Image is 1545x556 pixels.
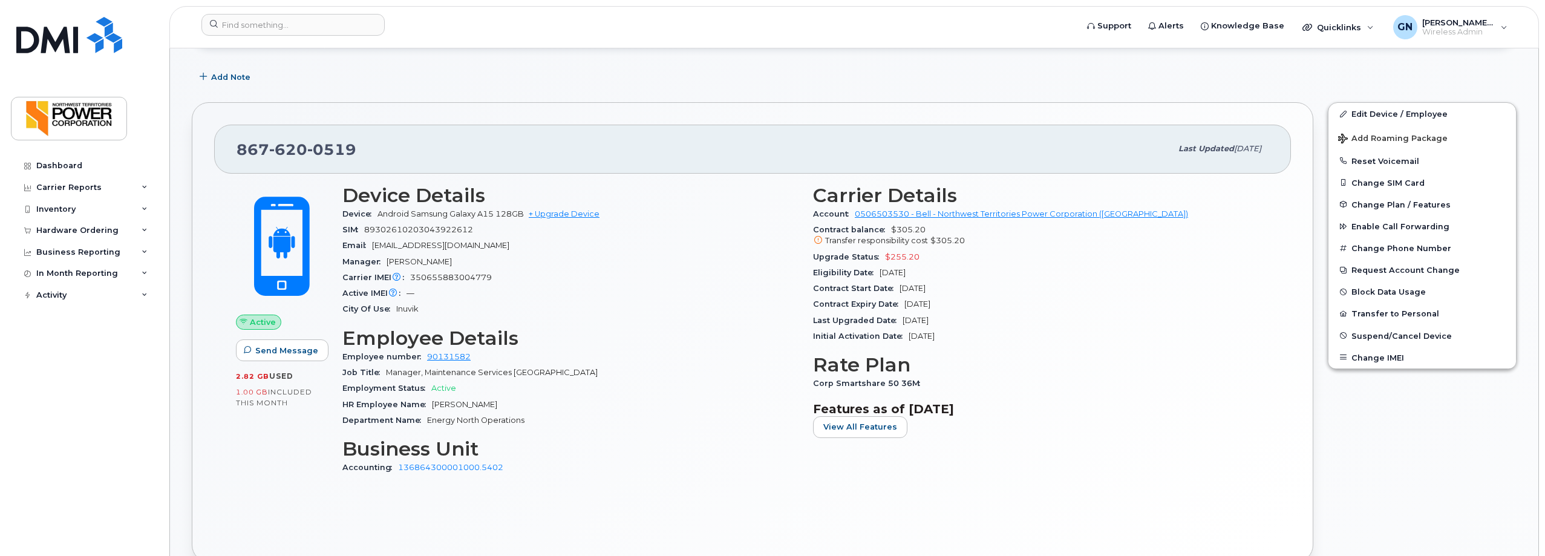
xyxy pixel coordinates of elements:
[1178,144,1234,153] span: Last updated
[1351,331,1452,340] span: Suspend/Cancel Device
[1328,325,1516,347] button: Suspend/Cancel Device
[342,225,364,234] span: SIM
[813,209,855,218] span: Account
[813,316,903,325] span: Last Upgraded Date
[342,327,799,349] h3: Employee Details
[1328,172,1516,194] button: Change SIM Card
[813,332,909,341] span: Initial Activation Date
[342,384,431,393] span: Employment Status
[930,236,965,245] span: $305.20
[342,352,427,361] span: Employee number
[410,273,492,282] span: 350655883004779
[342,241,372,250] span: Email
[855,209,1188,218] a: 0506503530 - Bell - Northwest Territories Power Corporation ([GEOGRAPHIC_DATA])
[813,299,904,309] span: Contract Expiry Date
[1397,20,1413,34] span: GN
[255,345,318,356] span: Send Message
[398,463,503,472] a: 136864300001000.5402
[1079,14,1140,38] a: Support
[885,252,919,261] span: $255.20
[236,387,312,407] span: included this month
[904,299,930,309] span: [DATE]
[236,388,268,396] span: 1.00 GB
[825,236,928,245] span: Transfer responsibility cost
[1328,125,1516,150] button: Add Roaming Package
[1192,14,1293,38] a: Knowledge Base
[377,209,524,218] span: Android Samsung Galaxy A15 128GB
[342,463,398,472] span: Accounting
[813,379,926,388] span: Corp Smartshare 50 36M
[1158,20,1184,32] span: Alerts
[432,400,497,409] span: [PERSON_NAME]
[427,416,524,425] span: Energy North Operations
[813,268,880,277] span: Eligibility Date
[307,140,356,159] span: 0519
[1140,14,1192,38] a: Alerts
[342,289,407,298] span: Active IMEI
[396,304,419,313] span: Inuvik
[880,268,906,277] span: [DATE]
[1328,194,1516,215] button: Change Plan / Features
[201,14,385,36] input: Find something...
[342,416,427,425] span: Department Name
[1328,347,1516,368] button: Change IMEI
[813,252,885,261] span: Upgrade Status
[342,400,432,409] span: HR Employee Name
[1422,18,1495,27] span: [PERSON_NAME] Ndlovu
[900,284,926,293] span: [DATE]
[1385,15,1516,39] div: Goodman Ndlovu
[1351,200,1451,209] span: Change Plan / Features
[192,66,261,88] button: Add Note
[903,316,929,325] span: [DATE]
[342,209,377,218] span: Device
[342,438,799,460] h3: Business Unit
[813,185,1269,206] h3: Carrier Details
[813,284,900,293] span: Contract Start Date
[236,339,328,361] button: Send Message
[211,71,250,83] span: Add Note
[813,402,1269,416] h3: Features as of [DATE]
[342,257,387,266] span: Manager
[342,185,799,206] h3: Device Details
[1338,134,1448,145] span: Add Roaming Package
[813,354,1269,376] h3: Rate Plan
[237,140,356,159] span: 867
[431,384,456,393] span: Active
[1328,303,1516,324] button: Transfer to Personal
[1328,237,1516,259] button: Change Phone Number
[1211,20,1284,32] span: Knowledge Base
[236,372,269,381] span: 2.82 GB
[387,257,452,266] span: [PERSON_NAME]
[529,209,599,218] a: + Upgrade Device
[1328,150,1516,172] button: Reset Voicemail
[269,140,307,159] span: 620
[1328,103,1516,125] a: Edit Device / Employee
[364,225,473,234] span: 89302610203043922612
[1328,259,1516,281] button: Request Account Change
[1097,20,1131,32] span: Support
[269,371,293,381] span: used
[823,421,897,433] span: View All Features
[909,332,935,341] span: [DATE]
[386,368,598,377] span: Manager, Maintenance Services [GEOGRAPHIC_DATA]
[427,352,471,361] a: 90131582
[342,273,410,282] span: Carrier IMEI
[1294,15,1382,39] div: Quicklinks
[813,225,1269,247] span: $305.20
[342,368,386,377] span: Job Title
[813,225,891,234] span: Contract balance
[407,289,414,298] span: —
[1328,281,1516,303] button: Block Data Usage
[1351,222,1449,231] span: Enable Call Forwarding
[1328,215,1516,237] button: Enable Call Forwarding
[250,316,276,328] span: Active
[1422,27,1495,37] span: Wireless Admin
[342,304,396,313] span: City Of Use
[372,241,509,250] span: [EMAIL_ADDRESS][DOMAIN_NAME]
[1317,22,1361,32] span: Quicklinks
[1234,144,1261,153] span: [DATE]
[813,416,907,438] button: View All Features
